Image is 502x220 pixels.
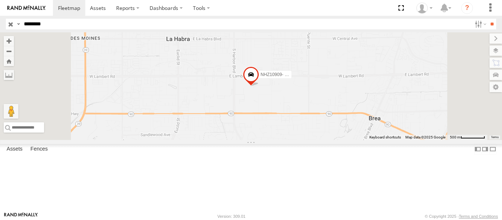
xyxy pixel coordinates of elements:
[4,46,14,56] button: Zoom out
[459,214,498,219] a: Terms and Conditions
[4,104,18,119] button: Drag Pegman onto the map to open Street View
[405,135,445,139] span: Map data ©2025 Google
[472,19,488,29] label: Search Filter Options
[3,144,26,154] label: Assets
[489,144,496,155] label: Hide Summary Table
[425,214,498,219] div: © Copyright 2025 -
[4,213,38,220] a: Visit our Website
[461,2,473,14] i: ?
[261,72,297,77] span: NHZ10909- RMAd
[218,214,245,219] div: Version: 309.01
[27,144,51,154] label: Fences
[7,6,46,11] img: rand-logo.svg
[4,70,14,80] label: Measure
[414,3,435,14] div: Zulema McIntosch
[474,144,481,155] label: Dock Summary Table to the Left
[448,135,487,140] button: Map Scale: 500 m per 63 pixels
[491,136,499,139] a: Terms (opens in new tab)
[490,82,502,92] label: Map Settings
[481,144,489,155] label: Dock Summary Table to the Right
[450,135,460,139] span: 500 m
[369,135,401,140] button: Keyboard shortcuts
[15,19,21,29] label: Search Query
[4,36,14,46] button: Zoom in
[4,56,14,66] button: Zoom Home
